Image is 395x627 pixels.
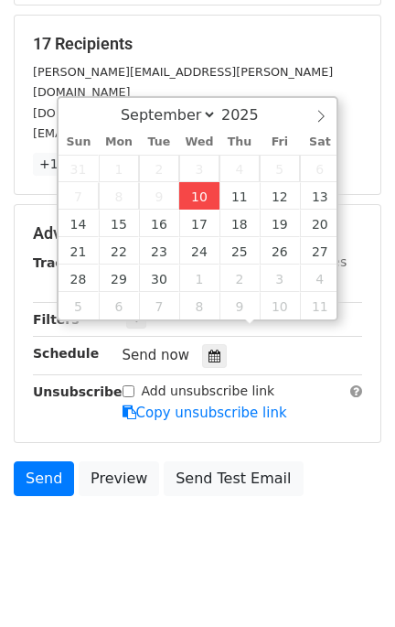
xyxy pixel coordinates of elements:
[260,237,300,265] span: September 26, 2025
[304,539,395,627] div: 聊天小组件
[260,265,300,292] span: October 3, 2025
[99,182,139,210] span: September 8, 2025
[59,292,99,319] span: October 5, 2025
[14,461,74,496] a: Send
[139,182,179,210] span: September 9, 2025
[99,292,139,319] span: October 6, 2025
[300,136,340,148] span: Sat
[33,153,110,176] a: +14 more
[260,292,300,319] span: October 10, 2025
[99,237,139,265] span: September 22, 2025
[59,265,99,292] span: September 28, 2025
[79,461,159,496] a: Preview
[59,182,99,210] span: September 7, 2025
[33,126,237,140] small: [EMAIL_ADDRESS][DOMAIN_NAME]
[219,155,260,182] span: September 4, 2025
[33,106,334,120] small: [DOMAIN_NAME][EMAIL_ADDRESS][DOMAIN_NAME]
[179,292,219,319] span: October 8, 2025
[33,34,362,54] h5: 17 Recipients
[300,210,340,237] span: September 20, 2025
[179,182,219,210] span: September 10, 2025
[219,182,260,210] span: September 11, 2025
[260,136,300,148] span: Fri
[123,405,287,421] a: Copy unsubscribe link
[217,106,283,124] input: Year
[33,223,362,243] h5: Advanced
[139,210,179,237] span: September 16, 2025
[300,265,340,292] span: October 4, 2025
[219,136,260,148] span: Thu
[99,265,139,292] span: September 29, 2025
[300,182,340,210] span: September 13, 2025
[99,136,139,148] span: Mon
[33,255,94,270] strong: Tracking
[219,210,260,237] span: September 18, 2025
[59,237,99,265] span: September 21, 2025
[59,136,99,148] span: Sun
[179,210,219,237] span: September 17, 2025
[123,347,190,363] span: Send now
[139,136,179,148] span: Tue
[179,155,219,182] span: September 3, 2025
[304,539,395,627] iframe: Chat Widget
[33,312,80,327] strong: Filters
[99,210,139,237] span: September 15, 2025
[164,461,303,496] a: Send Test Email
[260,182,300,210] span: September 12, 2025
[59,155,99,182] span: August 31, 2025
[139,237,179,265] span: September 23, 2025
[33,346,99,361] strong: Schedule
[219,237,260,265] span: September 25, 2025
[179,136,219,148] span: Wed
[219,265,260,292] span: October 2, 2025
[260,210,300,237] span: September 19, 2025
[139,292,179,319] span: October 7, 2025
[99,155,139,182] span: September 1, 2025
[142,382,275,401] label: Add unsubscribe link
[33,384,123,399] strong: Unsubscribe
[219,292,260,319] span: October 9, 2025
[300,292,340,319] span: October 11, 2025
[139,265,179,292] span: September 30, 2025
[139,155,179,182] span: September 2, 2025
[300,155,340,182] span: September 6, 2025
[179,265,219,292] span: October 1, 2025
[59,210,99,237] span: September 14, 2025
[179,237,219,265] span: September 24, 2025
[300,237,340,265] span: September 27, 2025
[33,65,333,100] small: [PERSON_NAME][EMAIL_ADDRESS][PERSON_NAME][DOMAIN_NAME]
[260,155,300,182] span: September 5, 2025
